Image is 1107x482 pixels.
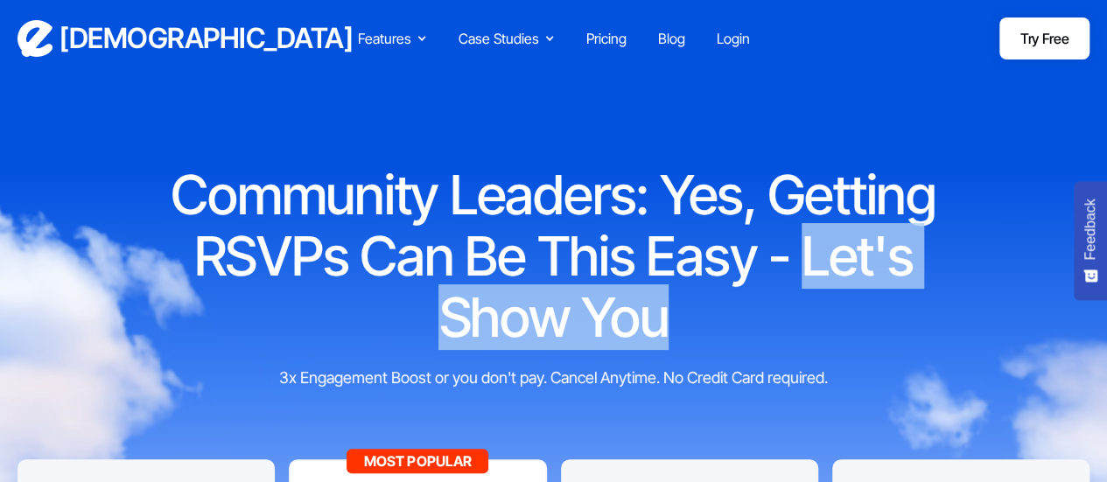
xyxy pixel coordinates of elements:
button: Feedback - Show survey [1074,181,1107,300]
div: Case Studies [459,28,539,49]
span: Feedback [1082,199,1098,260]
div: Case Studies [459,28,555,49]
a: home [18,20,349,57]
div: Most Popular [347,449,488,473]
div: Features [358,28,427,49]
a: Blog [658,28,685,49]
div: 3x Engagement Boost or you don't pay. Cancel Anytime. No Credit Card required. [226,366,882,389]
a: Try Free [999,17,1089,59]
h3: [DEMOGRAPHIC_DATA] [60,21,353,56]
a: Pricing [586,28,627,49]
div: Features [358,28,411,49]
h1: Community Leaders: Yes, Getting RSVPs Can Be This Easy - Let's Show You [134,164,974,348]
a: Login [717,28,750,49]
